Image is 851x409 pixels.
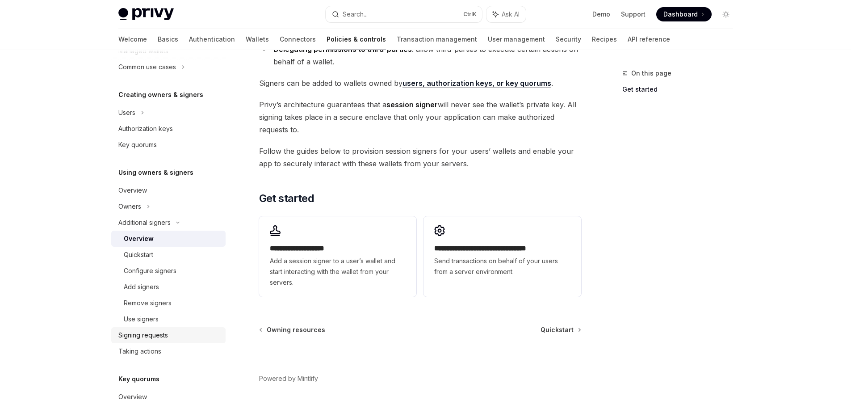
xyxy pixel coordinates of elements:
[259,98,581,136] span: Privy’s architecture guarantees that a will never see the wallet’s private key. All signing takes...
[124,233,154,244] div: Overview
[118,89,203,100] h5: Creating owners & signers
[259,43,581,68] li: : allow third-parties to execute certain actions on behalf of a wallet.
[111,343,226,359] a: Taking actions
[111,263,226,279] a: Configure signers
[622,82,740,97] a: Get started
[259,77,581,89] span: Signers can be added to wallets owned by .
[719,7,733,21] button: Toggle dark mode
[118,201,141,212] div: Owners
[118,29,147,50] a: Welcome
[111,231,226,247] a: Overview
[118,217,171,228] div: Additional signers
[486,6,526,22] button: Ask AI
[111,247,226,263] a: Quickstart
[259,374,318,383] a: Powered by Mintlify
[111,182,226,198] a: Overview
[259,216,416,297] a: **** **** **** *****Add a session signer to a user’s wallet and start interacting with the wallet...
[124,266,176,276] div: Configure signers
[118,123,173,134] div: Authorization keys
[124,298,172,308] div: Remove signers
[386,100,438,109] strong: session signer
[111,279,226,295] a: Add signers
[124,282,159,292] div: Add signers
[111,137,226,153] a: Key quorums
[621,10,646,19] a: Support
[111,389,226,405] a: Overview
[246,29,269,50] a: Wallets
[541,325,574,334] span: Quickstart
[502,10,520,19] span: Ask AI
[326,6,482,22] button: Search...CtrlK
[280,29,316,50] a: Connectors
[259,191,314,206] span: Get started
[397,29,477,50] a: Transaction management
[663,10,698,19] span: Dashboard
[111,121,226,137] a: Authorization keys
[111,311,226,327] a: Use signers
[556,29,581,50] a: Security
[628,29,670,50] a: API reference
[656,7,712,21] a: Dashboard
[111,327,226,343] a: Signing requests
[343,9,368,20] div: Search...
[434,256,570,277] span: Send transactions on behalf of your users from a server environment.
[402,79,551,88] a: users, authorization keys, or key quorums
[158,29,178,50] a: Basics
[592,29,617,50] a: Recipes
[270,256,406,288] span: Add a session signer to a user’s wallet and start interacting with the wallet from your servers.
[463,11,477,18] span: Ctrl K
[118,167,193,178] h5: Using owners & signers
[592,10,610,19] a: Demo
[118,185,147,196] div: Overview
[327,29,386,50] a: Policies & controls
[118,139,157,150] div: Key quorums
[118,392,147,402] div: Overview
[118,374,159,384] h5: Key quorums
[267,325,325,334] span: Owning resources
[118,107,135,118] div: Users
[259,145,581,170] span: Follow the guides below to provision session signers for your users’ wallets and enable your app ...
[118,62,176,72] div: Common use cases
[488,29,545,50] a: User management
[118,8,174,21] img: light logo
[124,249,153,260] div: Quickstart
[124,314,159,325] div: Use signers
[260,325,325,334] a: Owning resources
[118,346,161,357] div: Taking actions
[541,325,580,334] a: Quickstart
[189,29,235,50] a: Authentication
[118,330,168,341] div: Signing requests
[111,295,226,311] a: Remove signers
[631,68,671,79] span: On this page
